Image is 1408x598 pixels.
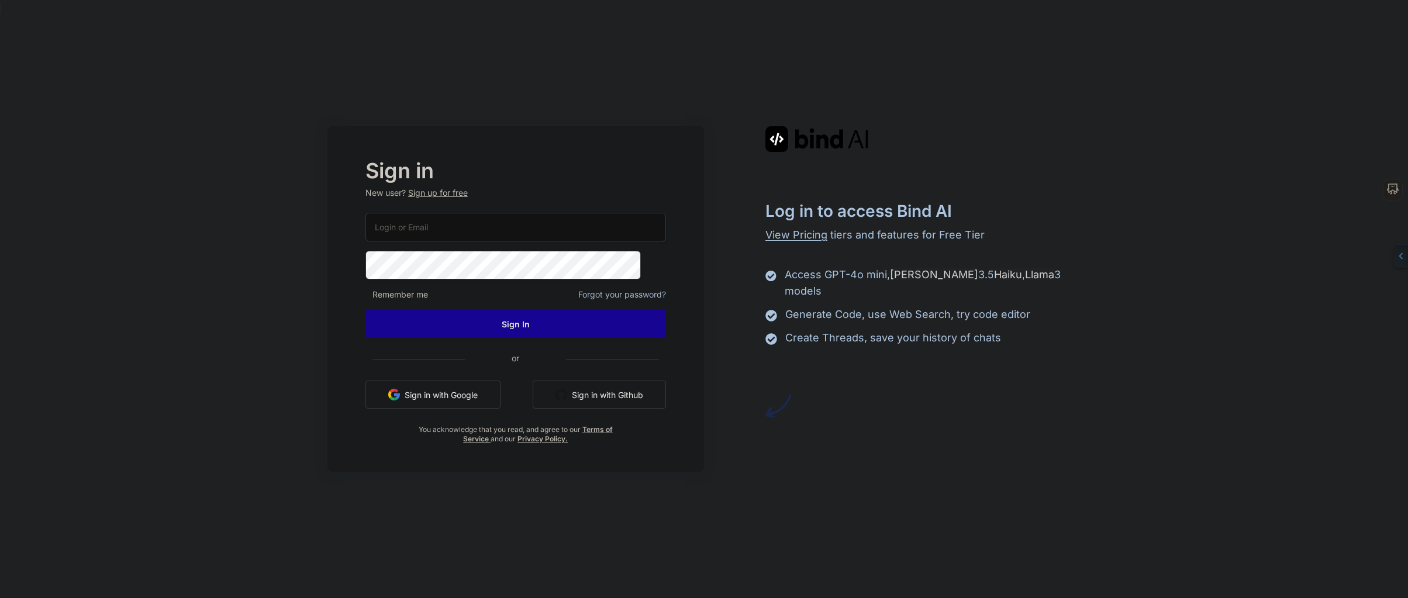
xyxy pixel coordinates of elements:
span: Llama [1024,268,1055,281]
span: [PERSON_NAME] [889,268,979,281]
span: Forgot your password? [578,289,666,300]
h2: Sign in [365,161,666,180]
p: Create Threads, save your history of chats [785,330,1001,346]
div: Sign up for free [408,187,468,199]
span: Remember me [365,289,428,300]
img: google [388,389,400,400]
a: Privacy Policy. [517,434,568,443]
img: Bind AI logo [765,126,868,152]
span: Haiku [993,268,1023,281]
a: Terms of Service [463,425,613,443]
button: Sign in with Google [365,381,501,409]
img: arrow [765,393,791,419]
p: Generate Code, use Web Search, try code editor [785,306,1030,323]
button: Sign In [365,310,666,338]
img: github [555,389,567,400]
button: Sign in with Github [533,381,666,409]
p: tiers and features for Free Tier [765,227,1081,243]
p: New user? [365,187,666,213]
p: Access GPT-4o mini, 3.5 , 3 models [785,267,1081,299]
div: You acknowledge that you read, and agree to our and our [415,418,616,444]
span: View Pricing [765,229,827,241]
input: Login or Email [365,213,666,241]
span: or [465,344,566,372]
h2: Log in to access Bind AI [765,199,1081,223]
